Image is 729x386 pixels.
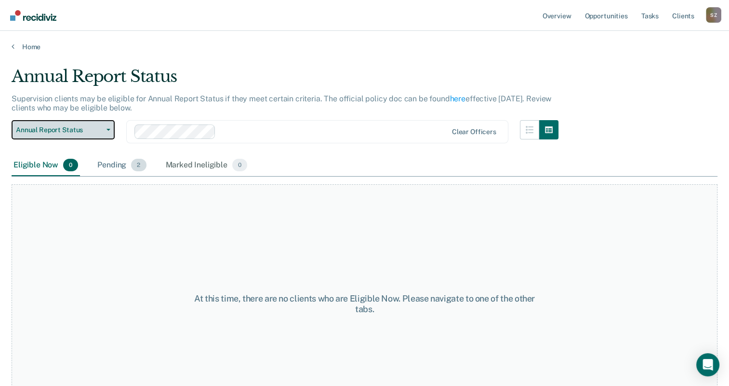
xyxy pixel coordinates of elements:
[706,7,721,23] div: S Z
[696,353,719,376] div: Open Intercom Messenger
[63,159,78,171] span: 0
[131,159,146,171] span: 2
[12,120,115,139] button: Annual Report Status
[188,293,541,314] div: At this time, there are no clients who are Eligible Now. Please navigate to one of the other tabs.
[450,94,465,103] a: here
[10,10,56,21] img: Recidiviz
[164,155,250,176] div: Marked Ineligible0
[452,128,496,136] div: Clear officers
[12,42,717,51] a: Home
[12,67,558,94] div: Annual Report Status
[12,94,551,112] p: Supervision clients may be eligible for Annual Report Status if they meet certain criteria. The o...
[706,7,721,23] button: Profile dropdown button
[16,126,103,134] span: Annual Report Status
[95,155,148,176] div: Pending2
[232,159,247,171] span: 0
[12,155,80,176] div: Eligible Now0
